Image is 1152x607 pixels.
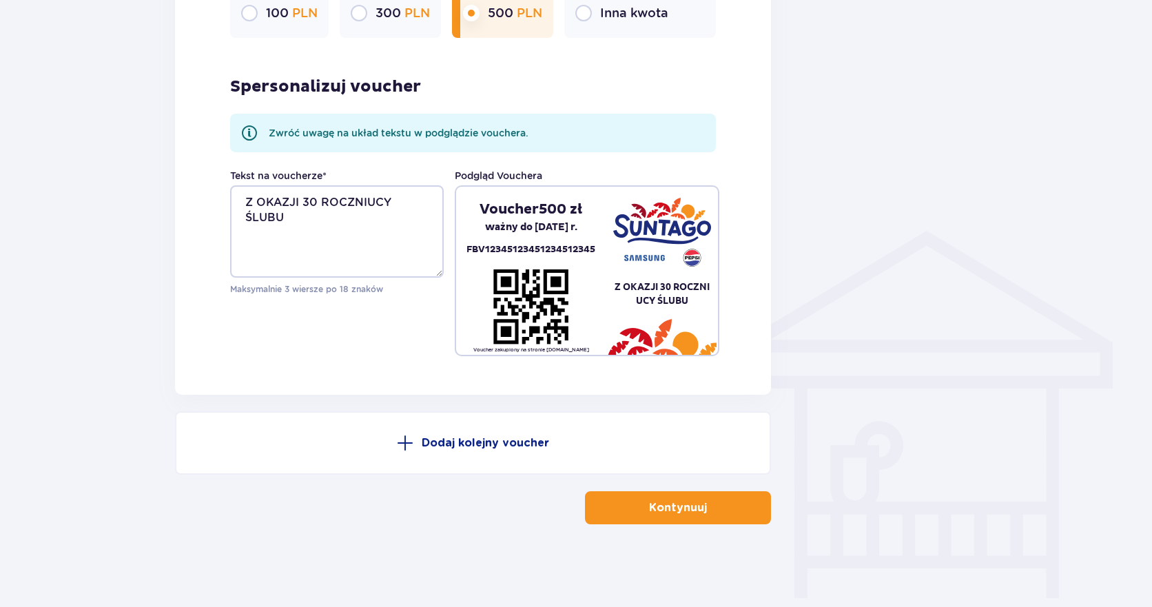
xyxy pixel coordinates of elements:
p: Podgląd Vouchera [455,169,542,183]
p: Spersonalizuj voucher [230,76,421,97]
p: Inna kwota [600,5,668,21]
p: 100 [266,5,318,21]
pre: Z OKAZJI 30 ROCZNI UCY ŚLUBU [606,280,718,307]
p: Dodaj kolejny voucher [422,435,549,451]
img: Suntago - Samsung - Pepsi [613,198,711,267]
p: Voucher zakupiony na stronie [DOMAIN_NAME] [473,347,589,353]
p: 300 [376,5,430,21]
button: Dodaj kolejny voucher [175,411,771,475]
span: PLN [404,6,430,20]
p: Maksymalnie 3 wiersze po 18 znaków [230,283,444,296]
p: ważny do [DATE] r. [485,218,577,236]
textarea: Z OKAZJI 30 ROCZNIUCY ŚLUBU [230,185,444,278]
p: Voucher 500 zł [480,200,582,218]
span: PLN [517,6,542,20]
button: Kontynuuj [585,491,771,524]
p: FBV12345123451234512345 [466,242,595,258]
p: Zwróć uwagę na układ tekstu w podglądzie vouchera. [269,126,528,140]
span: PLN [292,6,318,20]
p: 500 [488,5,542,21]
p: Kontynuuj [649,500,707,515]
label: Tekst na voucherze * [230,169,327,183]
